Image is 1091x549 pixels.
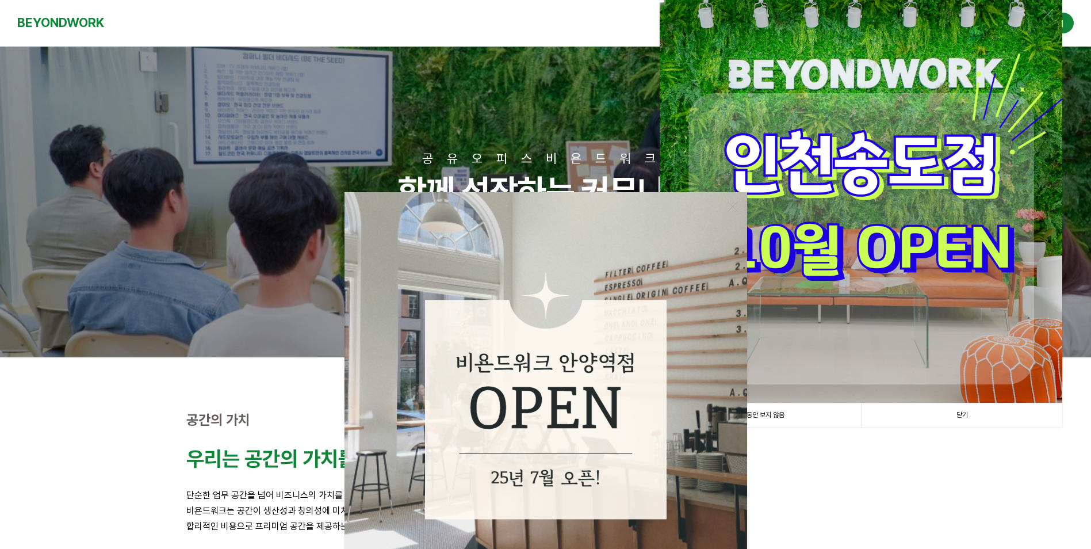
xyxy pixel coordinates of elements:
[186,411,250,428] strong: 공간의 가치
[186,518,905,534] p: 합리적인 비용으로 프리미엄 공간을 제공하는 것이 비욘드워크의 철학입니다.
[186,447,437,471] strong: 우리는 공간의 가치를 높입니다.
[186,503,905,518] p: 비욘드워크는 공간이 생산성과 창의성에 미치는 영향을 잘 알고 있습니다.
[861,403,1062,427] a: 닫기
[17,12,104,33] a: BEYONDWORK
[660,403,861,427] a: 1일 동안 보지 않음
[186,487,905,503] p: 단순한 업무 공간을 넘어 비즈니스의 가치를 높이는 영감의 공간을 만듭니다.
